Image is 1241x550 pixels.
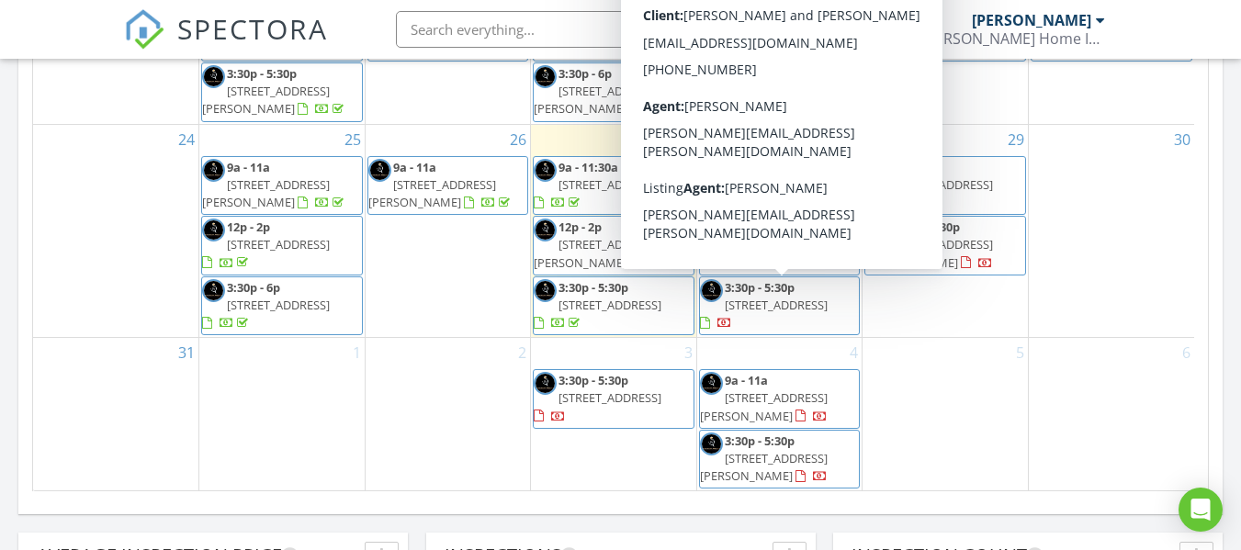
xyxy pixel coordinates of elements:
a: 3:30p - 5:30p [STREET_ADDRESS] [534,279,661,331]
span: [STREET_ADDRESS] [227,297,330,313]
div: Sawyer Home Inspections [921,29,1105,48]
a: 12p - 2p [STREET_ADDRESS][PERSON_NAME] [534,219,679,270]
img: high_res_3.jpeg [534,219,557,241]
a: Go to September 4, 2025 [846,338,862,367]
span: 3:30p - 5:30p [558,279,628,296]
img: high_res_3.jpeg [865,219,888,241]
td: Go to August 31, 2025 [33,338,199,491]
span: 3:30p - 5:30p [558,372,628,388]
td: Go to August 24, 2025 [33,124,199,338]
a: 3:30p - 6p [STREET_ADDRESS] [202,279,330,331]
img: high_res_3.jpeg [202,65,225,88]
span: [STREET_ADDRESS][PERSON_NAME] [700,83,828,117]
a: 9a - 11:30a [STREET_ADDRESS] [533,156,694,216]
a: 12p - 2p [STREET_ADDRESS][PERSON_NAME] [533,216,694,275]
span: 12p - 2p [725,219,768,235]
td: Go to September 3, 2025 [531,338,697,491]
a: Go to August 25, 2025 [341,125,365,154]
a: Go to August 28, 2025 [838,125,862,154]
img: high_res_3.jpeg [700,279,723,302]
a: 3:30p - 5:30p [STREET_ADDRESS][PERSON_NAME] [865,219,993,270]
span: [STREET_ADDRESS] [227,236,330,253]
td: Go to September 6, 2025 [1028,338,1194,491]
span: [STREET_ADDRESS][PERSON_NAME] [700,236,828,270]
a: Go to September 3, 2025 [681,338,696,367]
a: 3:30p - 5:30p [STREET_ADDRESS] [699,276,861,336]
a: 12p - 2p [STREET_ADDRESS] [864,156,1026,216]
a: 3:30p - 5:30p [STREET_ADDRESS] [534,372,661,423]
a: Go to August 24, 2025 [175,125,198,154]
span: [STREET_ADDRESS] [725,297,828,313]
span: 12p - 2p [558,219,602,235]
a: Go to August 26, 2025 [506,125,530,154]
a: 3:30p - 6p [STREET_ADDRESS][PERSON_NAME] [533,62,694,122]
img: high_res_3.jpeg [202,159,225,182]
a: Go to September 1, 2025 [349,338,365,367]
span: 9a - 11a [725,372,768,388]
img: high_res_3.jpeg [202,279,225,302]
td: Go to September 2, 2025 [365,338,531,491]
div: [PERSON_NAME] [972,11,1091,29]
a: 9a - 11a [STREET_ADDRESS][PERSON_NAME] [368,159,513,210]
img: high_res_3.jpeg [534,159,557,182]
a: 12p - 2p [STREET_ADDRESS] [865,159,993,210]
a: 12p - 2p [STREET_ADDRESS] [201,216,363,275]
td: Go to August 28, 2025 [696,124,863,338]
span: [STREET_ADDRESS][PERSON_NAME] [202,83,330,117]
img: high_res_3.jpeg [534,65,557,88]
span: [STREET_ADDRESS][PERSON_NAME] [202,176,330,210]
span: 9a - 11a [725,159,768,175]
a: 12p - 2p [STREET_ADDRESS] [202,219,330,270]
a: 3:30p - 5:30p [STREET_ADDRESS][PERSON_NAME] [699,430,861,489]
span: [STREET_ADDRESS][PERSON_NAME] [368,176,496,210]
a: 9a - 11a [STREET_ADDRESS][PERSON_NAME] [202,159,347,210]
td: Go to September 4, 2025 [696,338,863,491]
span: 9a - 11a [227,159,270,175]
a: SPECTORA [124,25,328,63]
div: Open Intercom Messenger [1179,488,1223,532]
input: Search everything... [396,11,763,48]
span: 9a - 11a [393,159,436,175]
img: high_res_3.jpeg [700,65,723,88]
td: Go to August 26, 2025 [365,124,531,338]
a: 3:30p - 5:30p [STREET_ADDRESS][PERSON_NAME] [202,65,347,117]
a: 9a - 11a [STREET_ADDRESS][PERSON_NAME] [699,369,861,429]
td: Go to September 5, 2025 [863,338,1029,491]
span: [STREET_ADDRESS][PERSON_NAME] [534,83,661,117]
span: [STREET_ADDRESS][PERSON_NAME] [700,389,828,423]
a: 3:30p - 5:30p [STREET_ADDRESS][PERSON_NAME] [699,62,861,122]
a: Go to August 31, 2025 [175,338,198,367]
td: Go to August 30, 2025 [1028,124,1194,338]
span: [STREET_ADDRESS][PERSON_NAME] [534,236,661,270]
span: 3:30p - 5:30p [725,279,795,296]
a: 12p - 2p [STREET_ADDRESS][PERSON_NAME] [699,216,861,275]
span: 3:30p - 5:30p [725,432,795,449]
span: [STREET_ADDRESS][PERSON_NAME] [700,176,828,210]
a: 3:30p - 5:30p [STREET_ADDRESS][PERSON_NAME] [700,432,828,484]
a: 9a - 11a [STREET_ADDRESS][PERSON_NAME] [700,372,828,423]
img: The Best Home Inspection Software - Spectora [124,9,164,50]
a: 3:30p - 5:30p [STREET_ADDRESS] [533,369,694,429]
a: Go to September 5, 2025 [1012,338,1028,367]
a: 3:30p - 5:30p [STREET_ADDRESS][PERSON_NAME] [864,216,1026,275]
a: 3:30p - 6p [STREET_ADDRESS] [201,276,363,336]
span: [STREET_ADDRESS][PERSON_NAME] [865,236,993,270]
a: 9a - 11a [STREET_ADDRESS][PERSON_NAME] [367,156,529,216]
span: 3:30p - 5:30p [725,65,795,82]
a: 3:30p - 5:30p [STREET_ADDRESS] [533,276,694,336]
a: Go to August 30, 2025 [1170,125,1194,154]
img: high_res_3.jpeg [700,372,723,395]
img: high_res_3.jpeg [865,159,888,182]
img: high_res_3.jpeg [700,219,723,241]
img: high_res_3.jpeg [534,372,557,395]
td: Go to August 29, 2025 [863,124,1029,338]
a: 3:30p - 6p [STREET_ADDRESS][PERSON_NAME] [534,65,679,117]
span: [STREET_ADDRESS] [558,297,661,313]
span: 12p - 2p [890,159,933,175]
span: 3:30p - 5:30p [227,65,297,82]
td: Go to August 27, 2025 [531,124,697,338]
a: 3:30p - 5:30p [STREET_ADDRESS] [700,279,828,331]
img: high_res_3.jpeg [534,279,557,302]
td: Go to August 25, 2025 [199,124,366,338]
td: Go to September 1, 2025 [199,338,366,491]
